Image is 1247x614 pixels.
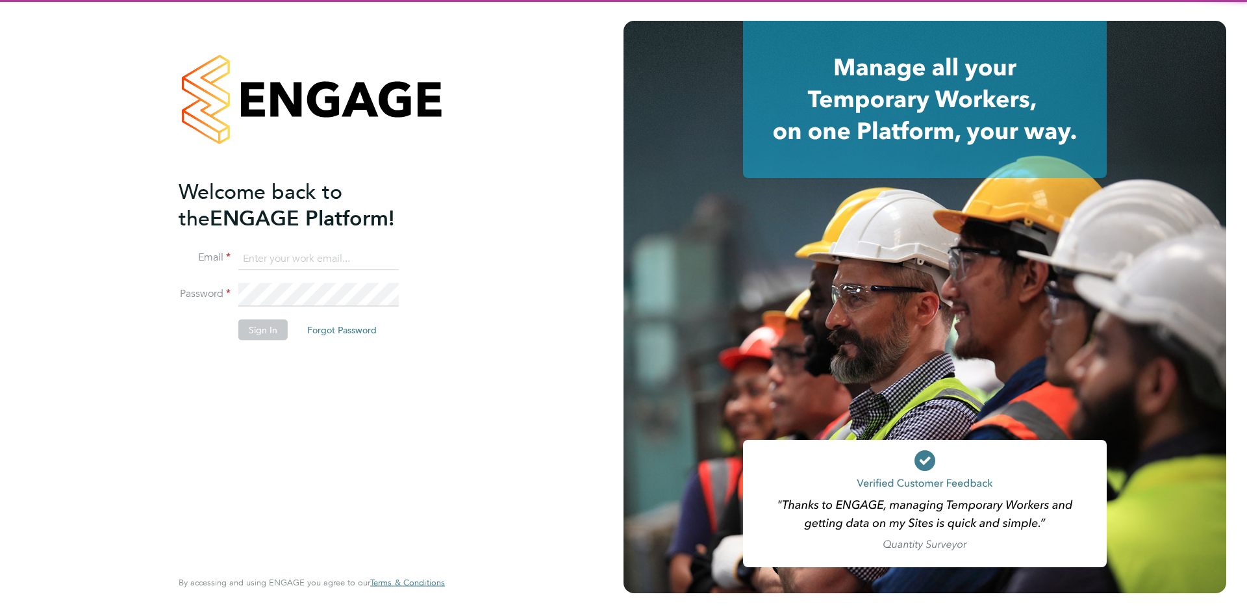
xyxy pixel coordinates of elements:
[179,287,231,301] label: Password
[297,320,387,340] button: Forgot Password
[179,577,445,588] span: By accessing and using ENGAGE you agree to our
[179,178,432,231] h2: ENGAGE Platform!
[370,578,445,588] a: Terms & Conditions
[238,320,288,340] button: Sign In
[179,179,342,231] span: Welcome back to the
[179,251,231,264] label: Email
[238,247,399,270] input: Enter your work email...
